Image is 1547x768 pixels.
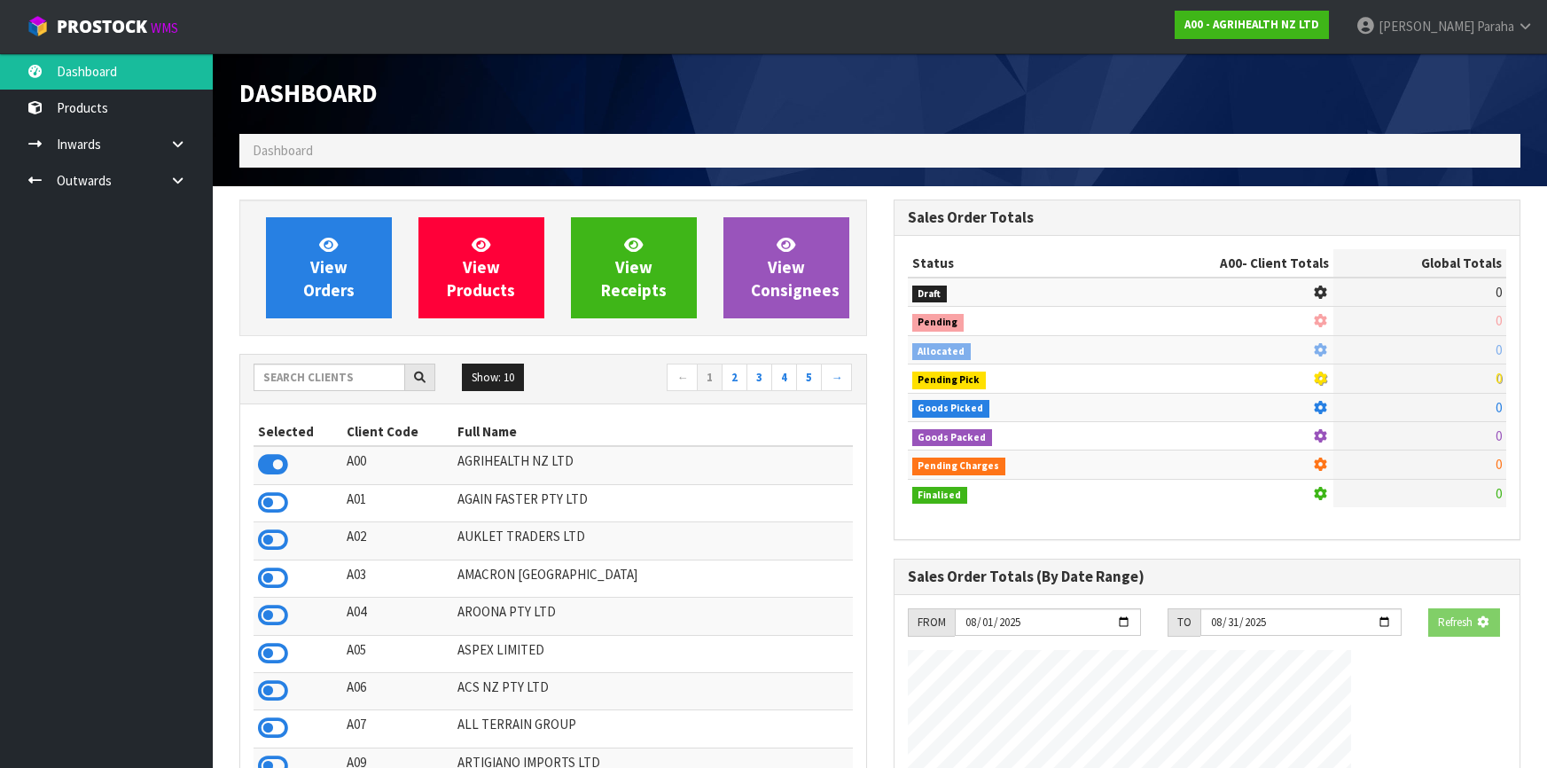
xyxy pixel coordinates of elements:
[1496,370,1502,387] span: 0
[796,364,822,392] a: 5
[453,710,852,748] td: ALL TERRAIN GROUP
[342,522,453,560] td: A02
[453,484,852,521] td: AGAIN FASTER PTY LTD
[1220,255,1242,271] span: A00
[908,608,955,637] div: FROM
[667,364,698,392] a: ←
[1106,249,1333,278] th: - Client Totals
[57,15,147,38] span: ProStock
[453,672,852,709] td: ACS NZ PTY LTD
[342,710,453,748] td: A07
[303,234,355,301] span: View Orders
[912,400,990,418] span: Goods Picked
[908,249,1106,278] th: Status
[908,568,1507,585] h3: Sales Order Totals (By Date Range)
[453,635,852,672] td: ASPEX LIMITED
[1333,249,1506,278] th: Global Totals
[151,20,178,36] small: WMS
[697,364,723,392] a: 1
[912,372,987,389] span: Pending Pick
[1184,17,1319,32] strong: A00 - AGRIHEALTH NZ LTD
[1168,608,1200,637] div: TO
[1496,341,1502,358] span: 0
[342,672,453,709] td: A06
[821,364,852,392] a: →
[1496,312,1502,329] span: 0
[1496,485,1502,502] span: 0
[453,560,852,597] td: AMACRON [GEOGRAPHIC_DATA]
[912,314,965,332] span: Pending
[1496,427,1502,444] span: 0
[1496,399,1502,416] span: 0
[254,418,342,446] th: Selected
[912,429,993,447] span: Goods Packed
[462,364,524,392] button: Show: 10
[1379,18,1474,35] span: [PERSON_NAME]
[912,487,968,505] span: Finalised
[912,343,972,361] span: Allocated
[1477,18,1514,35] span: Paraha
[342,418,453,446] th: Client Code
[722,364,747,392] a: 2
[1496,456,1502,473] span: 0
[342,484,453,521] td: A01
[266,217,392,318] a: ViewOrders
[418,217,544,318] a: ViewProducts
[912,458,1006,475] span: Pending Charges
[908,209,1507,226] h3: Sales Order Totals
[453,522,852,560] td: AUKLET TRADERS LTD
[342,598,453,635] td: A04
[342,446,453,484] td: A00
[447,234,515,301] span: View Products
[254,364,405,391] input: Search clients
[912,286,948,303] span: Draft
[601,234,667,301] span: View Receipts
[1175,11,1329,39] a: A00 - AGRIHEALTH NZ LTD
[1496,284,1502,301] span: 0
[342,560,453,597] td: A03
[751,234,840,301] span: View Consignees
[566,364,853,395] nav: Page navigation
[723,217,849,318] a: ViewConsignees
[453,598,852,635] td: AROONA PTY LTD
[342,635,453,672] td: A05
[571,217,697,318] a: ViewReceipts
[453,446,852,484] td: AGRIHEALTH NZ LTD
[1428,608,1499,637] button: Refresh
[453,418,852,446] th: Full Name
[27,15,49,37] img: cube-alt.png
[771,364,797,392] a: 4
[746,364,772,392] a: 3
[239,77,378,109] span: Dashboard
[253,142,313,159] span: Dashboard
